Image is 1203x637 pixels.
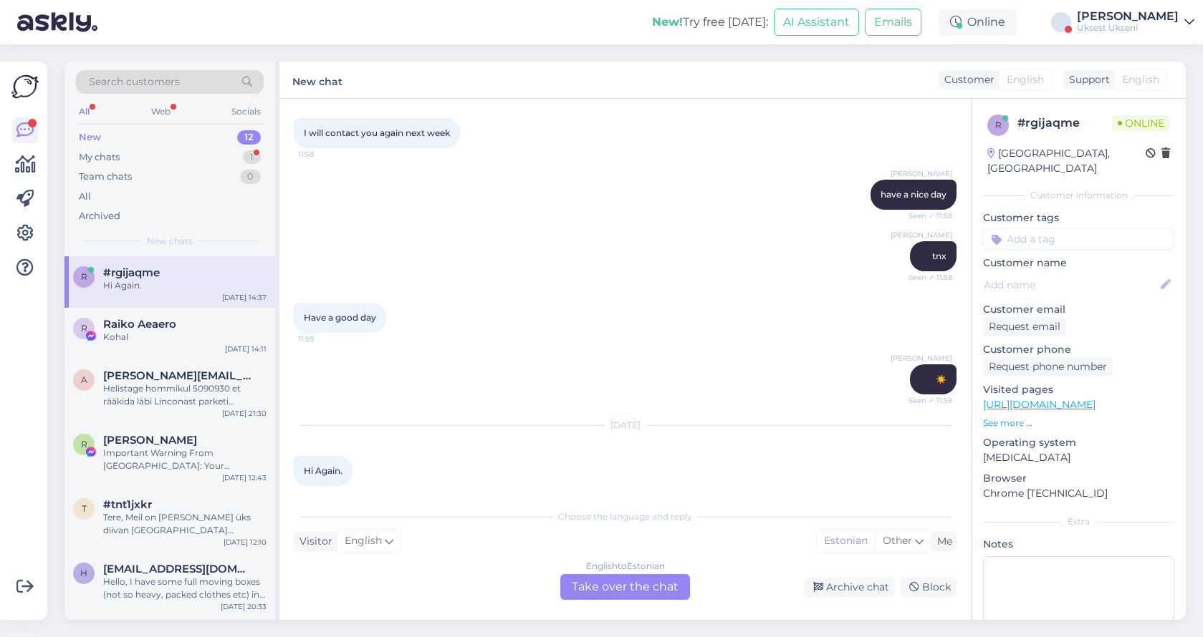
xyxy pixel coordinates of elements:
[304,127,450,138] span: I will contact you again next week
[103,279,267,292] div: Hi Again.
[983,435,1174,450] p: Operating system
[983,398,1096,411] a: [URL][DOMAIN_NAME]
[931,534,952,549] div: Me
[1077,11,1194,34] a: [PERSON_NAME]Uksest Ukseni
[983,450,1174,465] p: [MEDICAL_DATA]
[89,74,180,89] span: Search customers
[560,574,690,600] div: Take over the chat
[81,374,87,385] span: a
[865,9,921,36] button: Emails
[939,72,994,87] div: Customer
[932,251,946,261] span: tnx
[1077,22,1179,34] div: Uksest Ukseni
[774,9,859,36] button: AI Assistant
[103,563,252,575] span: handeyetkinn@gmail.com
[103,369,252,382] span: andreas.aho@gmail.com
[103,266,160,279] span: #rgijaqme
[891,230,952,240] span: [PERSON_NAME]
[652,14,768,31] div: Try free [DATE]:
[292,70,342,89] label: New chat
[243,150,261,165] div: 1
[983,486,1174,501] p: Chrome [TECHNICAL_ID]
[103,331,267,344] div: Kohal
[817,530,875,552] div: Estonian
[983,302,1174,317] p: Customer email
[939,9,1017,35] div: Online
[983,537,1174,552] p: Notes
[1112,115,1170,131] span: Online
[103,318,176,331] span: Raiko Aeaero
[883,534,912,547] span: Other
[901,578,957,597] div: Block
[983,417,1174,429] p: See more ...
[103,511,267,537] div: Tere, Meil on [PERSON_NAME] üks diivan [GEOGRAPHIC_DATA] kesklinnast Mustamäele toimetada. Kas sa...
[898,395,952,406] span: Seen ✓ 11:59
[983,515,1174,528] div: Extra
[983,342,1174,357] p: Customer phone
[81,323,87,334] span: R
[898,272,952,283] span: Seen ✓ 11:58
[995,120,1002,130] span: r
[1077,11,1179,22] div: [PERSON_NAME]
[1122,72,1159,87] span: English
[79,150,120,165] div: My chats
[79,209,120,223] div: Archived
[652,15,683,29] b: New!
[81,439,87,449] span: R
[891,168,952,179] span: [PERSON_NAME]
[80,568,87,578] span: h
[147,235,193,248] span: New chats
[983,357,1113,376] div: Request phone number
[304,465,342,476] span: Hi Again.
[222,472,267,483] div: [DATE] 12:43
[81,271,87,282] span: r
[586,560,665,573] div: English to Estonian
[148,102,173,121] div: Web
[103,498,152,511] span: #tnt1jxkr
[983,382,1174,397] p: Visited pages
[103,575,267,601] div: Hello, I have some full moving boxes (not so heavy, packed clothes etc) in a storage place at par...
[298,487,352,497] span: 14:37
[936,374,946,384] span: ☀️
[79,130,101,145] div: New
[898,210,952,221] span: Seen ✓ 11:58
[294,534,332,549] div: Visitor
[1007,72,1044,87] span: English
[805,578,895,597] div: Archive chat
[225,344,267,354] div: [DATE] 14:11
[76,102,92,121] div: All
[345,533,382,549] span: English
[983,317,1066,336] div: Request email
[983,228,1174,250] input: Add a tag
[79,190,91,204] div: All
[103,382,267,408] div: Helistage hommikul 5090930 et rääkida läbi Linconast parketi toomine Pallasti 44 5
[82,503,87,514] span: t
[1017,115,1112,132] div: # rgijaqme
[294,419,957,432] div: [DATE]
[298,334,352,344] span: 11:59
[983,189,1174,202] div: Customer information
[229,102,264,121] div: Socials
[294,510,957,523] div: Choose the language and reply
[224,537,267,548] div: [DATE] 12:10
[222,408,267,419] div: [DATE] 21:30
[240,170,261,184] div: 0
[298,149,352,160] span: 11:58
[79,170,132,184] div: Team chats
[221,601,267,612] div: [DATE] 20:33
[984,277,1158,293] input: Add name
[891,353,952,364] span: [PERSON_NAME]
[103,447,267,472] div: Important Warning From [GEOGRAPHIC_DATA]: Your Facebook page is scheduled for permanent deletion ...
[983,256,1174,271] p: Customer name
[983,210,1174,225] p: Customer tags
[11,73,39,100] img: Askly Logo
[983,471,1174,486] p: Browser
[987,146,1146,176] div: [GEOGRAPHIC_DATA], [GEOGRAPHIC_DATA]
[1063,72,1110,87] div: Support
[881,189,946,200] span: have a nice day
[103,434,197,447] span: Rafael Snow
[222,292,267,303] div: [DATE] 14:37
[304,312,376,323] span: Have a good day
[237,130,261,145] div: 12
